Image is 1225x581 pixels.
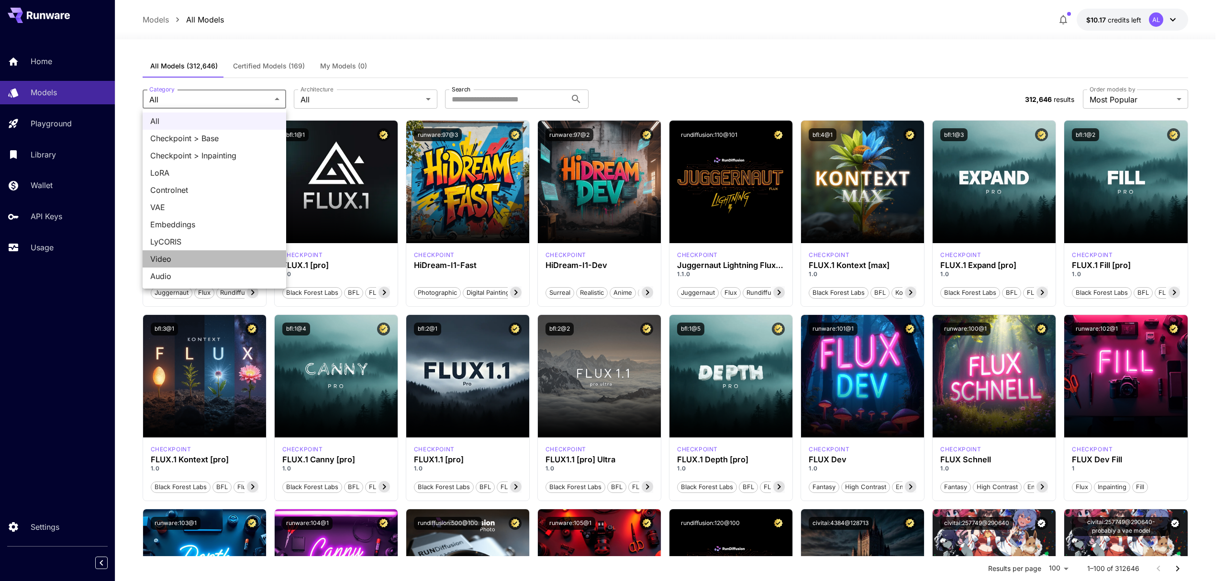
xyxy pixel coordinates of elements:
[150,133,278,144] span: Checkpoint > Base
[150,150,278,161] span: Checkpoint > Inpainting
[150,253,278,265] span: Video
[150,184,278,196] span: Controlnet
[150,219,278,230] span: Embeddings
[150,167,278,179] span: LoRA
[150,201,278,213] span: VAE
[150,270,278,282] span: Audio
[150,115,278,127] span: All
[150,236,278,247] span: LyCORIS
